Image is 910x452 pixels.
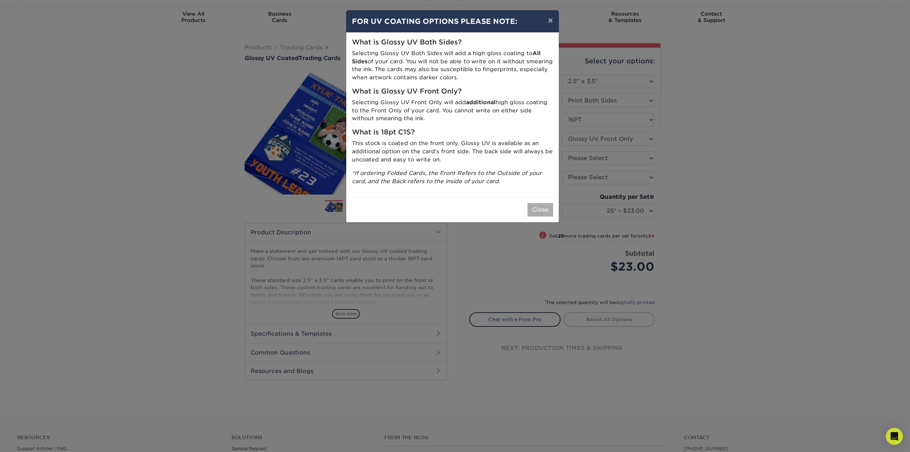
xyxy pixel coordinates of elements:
[352,38,553,47] h5: What is Glossy UV Both Sides?
[352,170,542,185] i: *If ordering Folded Cards, the Front Refers to the Outside of your card, and the Back refers to t...
[886,428,903,445] div: Open Intercom Messenger
[352,16,553,27] h4: FOR UV COATING OPTIONS PLEASE NOTE:
[466,99,496,106] strong: additional
[352,49,553,82] p: Selecting Glossy UV Both Sides will add a high gloss coating to of your card. You will not be abl...
[528,203,553,217] button: Close
[352,87,553,96] h5: What is Glossy UV Front Only?
[352,99,553,123] p: Selecting Glossy UV Front Only will add high gloss coating to the Front Only of your card. You ca...
[542,10,558,30] button: ×
[352,50,541,65] strong: All Sides
[352,128,553,137] h5: What is 18pt C1S?
[352,139,553,164] p: This stock is coated on the front only. Glossy UV is available as an additional option on the car...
